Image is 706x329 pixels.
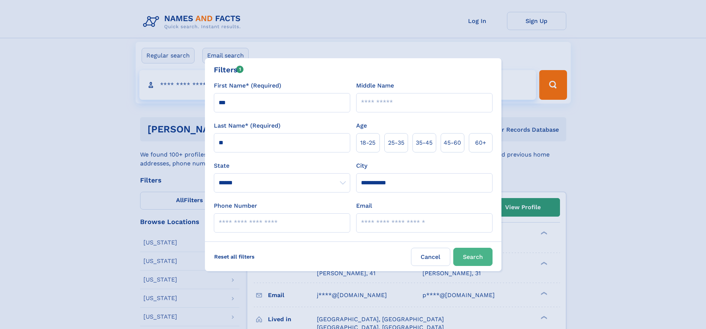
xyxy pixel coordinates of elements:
[453,248,493,266] button: Search
[356,161,367,170] label: City
[411,248,450,266] label: Cancel
[356,81,394,90] label: Middle Name
[214,121,281,130] label: Last Name* (Required)
[388,138,404,147] span: 25‑35
[416,138,432,147] span: 35‑45
[214,64,244,75] div: Filters
[475,138,486,147] span: 60+
[214,81,281,90] label: First Name* (Required)
[214,201,257,210] label: Phone Number
[444,138,461,147] span: 45‑60
[360,138,375,147] span: 18‑25
[356,121,367,130] label: Age
[356,201,372,210] label: Email
[209,248,259,266] label: Reset all filters
[214,161,350,170] label: State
